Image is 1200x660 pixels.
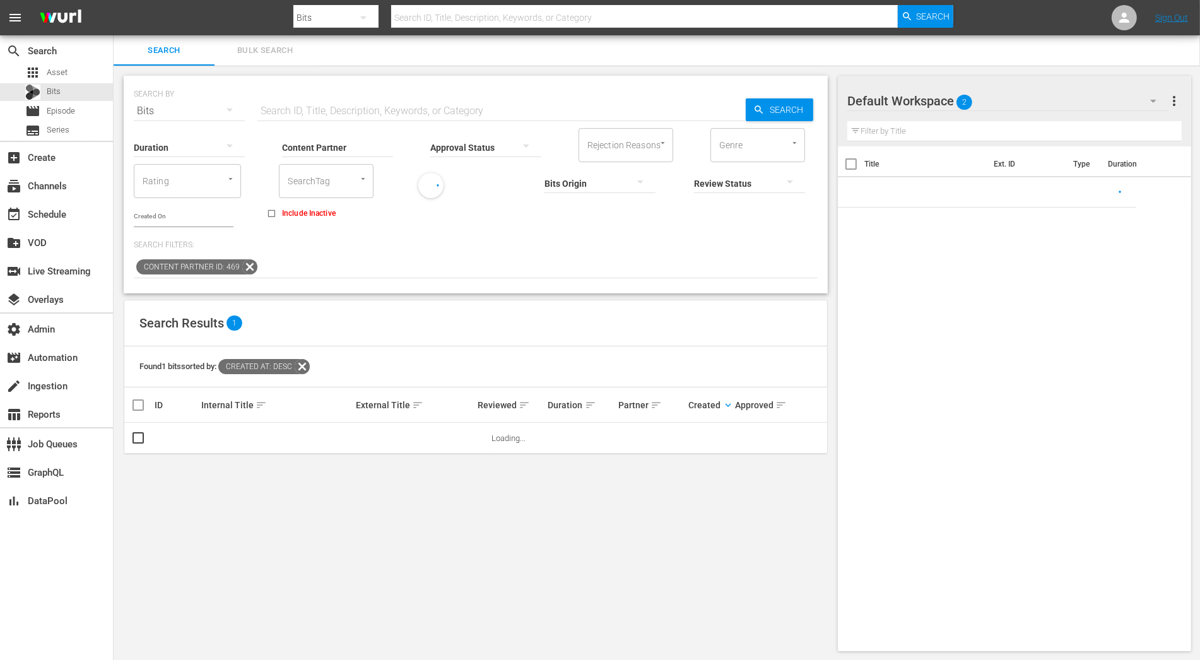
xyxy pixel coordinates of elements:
[491,433,526,443] span: Loading...
[6,379,21,394] span: Ingestion
[6,292,21,307] span: Overlays
[765,98,813,121] span: Search
[47,105,75,117] span: Episode
[6,493,21,509] span: DataPool
[6,264,21,279] span: Live Streaming
[956,89,972,115] span: 2
[218,359,295,374] span: Created At: desc
[6,407,21,422] span: Reports
[134,240,818,250] p: Search Filters:
[585,399,596,411] span: sort
[201,398,352,413] div: Internal Title
[917,5,950,28] span: Search
[1100,146,1176,182] th: Duration
[25,85,40,100] div: Bits
[134,93,245,129] div: Bits
[688,398,731,413] div: Created
[6,465,21,480] span: GraphQL
[1066,146,1100,182] th: Type
[6,179,21,194] span: Channels
[898,5,953,28] button: Search
[25,123,40,138] span: Series
[25,65,40,80] span: Asset
[722,399,734,411] span: keyboard_arrow_down
[6,350,21,365] span: Automation
[155,400,197,410] div: ID
[657,137,669,149] button: Open
[139,315,224,331] span: Search Results
[412,399,423,411] span: sort
[618,398,685,413] div: Partner
[282,208,336,219] span: Include Inactive
[6,437,21,452] span: Job Queues
[735,398,778,413] div: Approved
[6,44,21,59] span: Search
[139,362,310,371] span: Found 1 bits sorted by:
[775,399,787,411] span: sort
[6,150,21,165] span: Create
[47,85,61,98] span: Bits
[789,137,801,149] button: Open
[136,259,242,274] span: Content Partner ID: 469
[357,173,369,185] button: Open
[6,322,21,337] span: Admin
[746,98,813,121] button: Search
[256,399,267,411] span: sort
[356,398,474,413] div: External Title
[225,173,237,185] button: Open
[226,315,242,331] span: 1
[1167,86,1182,116] button: more_vert
[847,83,1168,119] div: Default Workspace
[222,44,308,58] span: Bulk Search
[121,44,207,58] span: Search
[1155,13,1188,23] a: Sign Out
[650,399,662,411] span: sort
[519,399,530,411] span: sort
[1167,93,1182,109] span: more_vert
[986,146,1066,182] th: Ext. ID
[47,66,68,79] span: Asset
[25,103,40,119] span: Episode
[30,3,91,33] img: ans4CAIJ8jUAAAAAAAAAAAAAAAAAAAAAAAAgQb4GAAAAAAAAAAAAAAAAAAAAAAAAJMjXAAAAAAAAAAAAAAAAAAAAAAAAgAT5G...
[478,398,544,413] div: Reviewed
[6,235,21,250] span: VOD
[6,207,21,222] span: Schedule
[8,10,23,25] span: menu
[47,124,69,136] span: Series
[548,398,615,413] div: Duration
[864,146,986,182] th: Title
